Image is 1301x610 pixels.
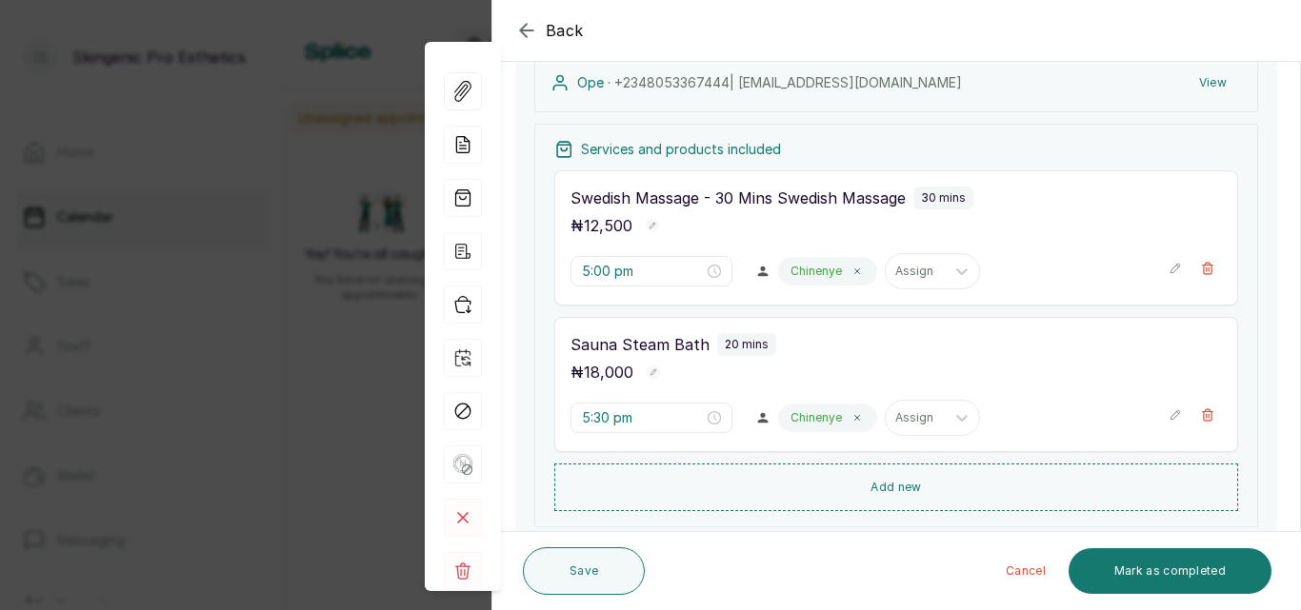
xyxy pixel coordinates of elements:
[791,410,842,425] p: Chinenye
[584,216,632,235] span: 12,500
[554,463,1238,511] button: Add new
[582,407,704,428] input: Select time
[1184,66,1242,100] button: View
[546,19,584,42] span: Back
[570,214,632,237] p: ₦
[515,19,584,42] button: Back
[523,547,645,595] button: Save
[570,333,710,356] p: Sauna Steam Bath
[614,74,962,90] span: +234 8053367444 | [EMAIL_ADDRESS][DOMAIN_NAME]
[1069,548,1271,594] button: Mark as completed
[791,264,842,279] p: Chinenye
[582,261,704,282] input: Select time
[570,187,906,209] p: Swedish Massage - 30 Mins Swedish Massage
[921,190,966,206] p: 30 mins
[991,548,1061,594] button: Cancel
[570,361,633,384] p: ₦
[584,363,633,382] span: 18,000
[581,140,781,159] p: Services and products included
[725,337,769,352] p: 20 mins
[577,73,962,92] p: Ope ·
